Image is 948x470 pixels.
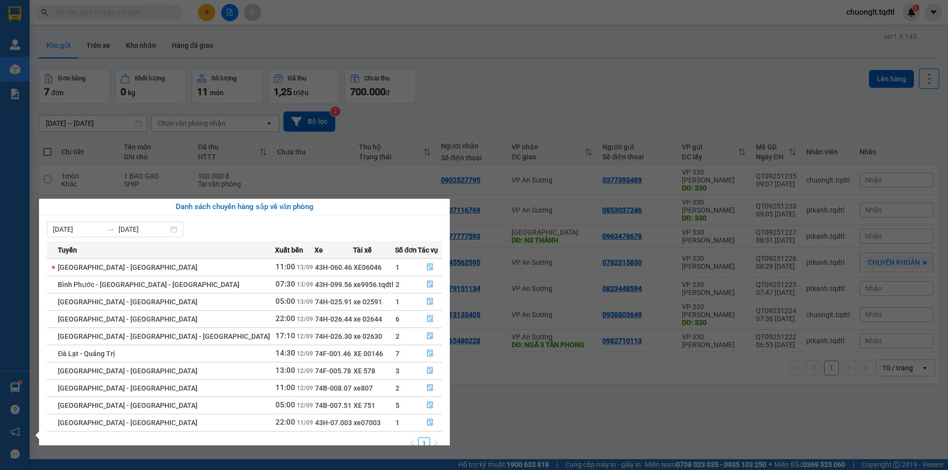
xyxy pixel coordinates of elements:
span: 12/09 [297,402,313,409]
span: file-done [427,350,434,358]
span: 43H-07.003 [315,419,352,427]
span: 43H-060.46 [315,263,352,271]
div: XE 00146 [354,348,395,359]
span: 22:00 [276,418,295,427]
span: file-done [427,263,434,271]
span: 2 [395,384,399,392]
span: 14:30 [276,349,295,358]
span: 13:00 [276,366,295,375]
span: Tác vụ [418,245,438,255]
span: 1 [395,298,399,306]
span: 12/09 [297,367,313,374]
button: file-done [418,328,441,344]
button: file-done [418,398,441,413]
span: file-done [427,315,434,323]
span: 11:00 [276,262,295,271]
span: 12/09 [297,385,313,392]
span: file-done [427,332,434,340]
span: Đà Lạt - Quảng Trị [58,350,115,358]
button: file-done [418,294,441,310]
span: file-done [427,419,434,427]
button: file-done [418,311,441,327]
div: xe 02591 [354,296,395,307]
span: 74H-025.91 [315,298,352,306]
span: Số đơn [395,245,417,255]
span: Xuất bến [275,245,303,255]
div: xe 02644 [354,314,395,325]
span: [GEOGRAPHIC_DATA] - [GEOGRAPHIC_DATA] [58,367,197,375]
span: file-done [427,384,434,392]
span: 74H-026.44 [315,315,352,323]
span: 11:00 [276,383,295,392]
span: 22:00 [276,314,295,323]
button: file-done [418,415,441,431]
div: xe 02630 [354,331,395,342]
button: file-done [418,380,441,396]
div: XE06046 [354,262,395,273]
div: xe07003 [354,417,395,428]
span: [GEOGRAPHIC_DATA] - [GEOGRAPHIC_DATA] [58,401,197,409]
li: Next Page [430,437,442,449]
button: file-done [418,363,441,379]
span: 74B-007.51 [315,401,352,409]
span: 3 [395,367,399,375]
span: 17:10 [276,331,295,340]
span: 05:00 [276,400,295,409]
div: Danh sách chuyến hàng sắp về văn phòng [47,201,442,213]
button: right [430,437,442,449]
span: 1 [395,419,399,427]
span: [GEOGRAPHIC_DATA] - [GEOGRAPHIC_DATA] - [GEOGRAPHIC_DATA] [58,332,270,340]
span: 13/09 [297,264,313,271]
span: 12/09 [297,350,313,357]
span: 43H-099.56 [315,281,352,289]
li: 1 [418,437,430,449]
span: left [409,440,415,446]
span: 12/09 [297,333,313,340]
span: 74F-001.46 [315,350,351,358]
div: xe9956.tqdtl [354,279,395,290]
span: 2 [395,332,399,340]
span: Bình Phước - [GEOGRAPHIC_DATA] - [GEOGRAPHIC_DATA] [58,281,239,289]
span: 74F-005.78 [315,367,351,375]
span: 74B-008.07 [315,384,352,392]
li: Previous Page [406,437,418,449]
button: file-done [418,277,441,292]
span: [GEOGRAPHIC_DATA] - [GEOGRAPHIC_DATA] [58,263,197,271]
span: 5 [395,401,399,409]
span: 6 [395,315,399,323]
span: [GEOGRAPHIC_DATA] - [GEOGRAPHIC_DATA] [58,315,197,323]
div: XE 578 [354,365,395,376]
span: swap-right [107,225,115,233]
span: 13/09 [297,298,313,305]
span: [GEOGRAPHIC_DATA] - [GEOGRAPHIC_DATA] [58,298,197,306]
div: xe807 [354,383,395,394]
span: 11/09 [297,419,313,426]
span: file-done [427,367,434,375]
button: left [406,437,418,449]
span: 05:00 [276,297,295,306]
input: Đến ngày [118,224,168,235]
span: Tài xế [353,245,372,255]
span: [GEOGRAPHIC_DATA] - [GEOGRAPHIC_DATA] [58,384,197,392]
span: to [107,225,115,233]
span: 13/09 [297,281,313,288]
span: 12/09 [297,316,313,323]
span: [GEOGRAPHIC_DATA] - [GEOGRAPHIC_DATA] [58,419,197,427]
span: file-done [427,401,434,409]
span: file-done [427,298,434,306]
button: file-done [418,259,441,275]
span: Tuyến [58,245,77,255]
div: XE 751 [354,400,395,411]
input: Từ ngày [53,224,103,235]
button: file-done [418,346,441,362]
span: right [433,440,439,446]
span: 07:30 [276,280,295,289]
span: Xe [315,245,323,255]
span: 74H-026.30 [315,332,352,340]
span: 2 [395,281,399,289]
span: file-done [427,281,434,289]
span: 1 [395,263,399,271]
a: 1 [419,438,430,449]
span: 7 [395,350,399,358]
